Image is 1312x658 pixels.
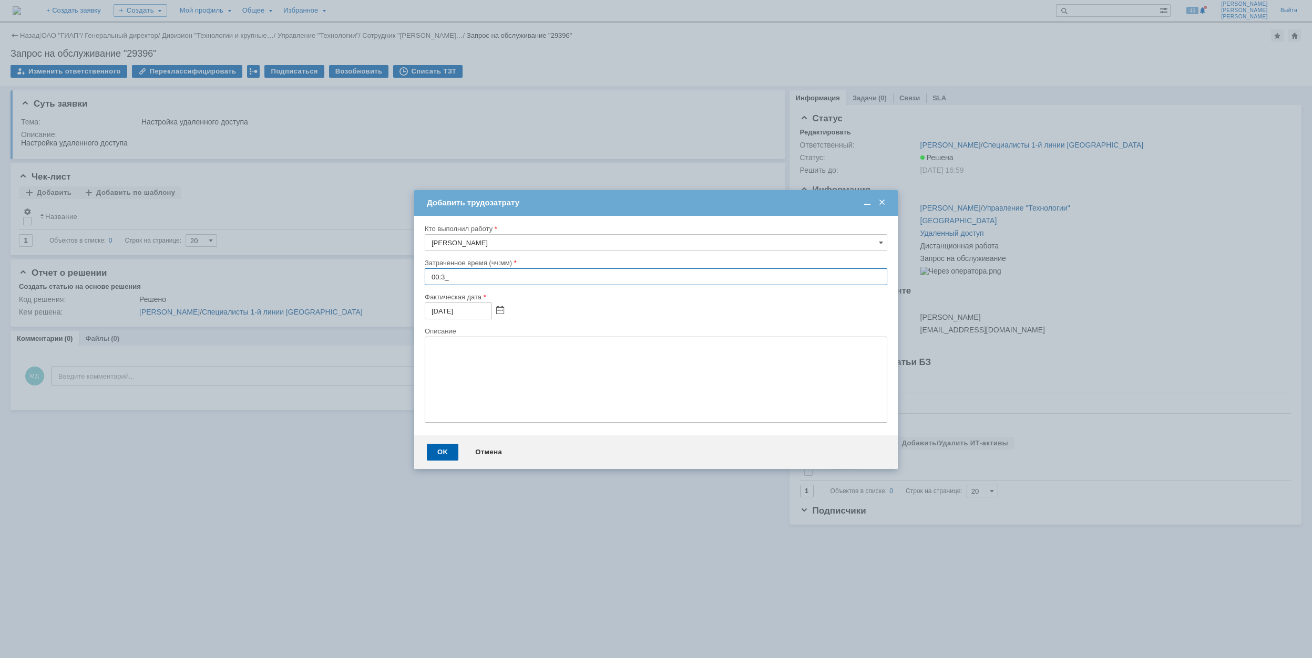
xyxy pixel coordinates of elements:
[425,294,885,300] div: Фактическая дата
[862,198,873,207] span: Свернуть (Ctrl + M)
[877,198,887,207] span: Закрыть
[427,198,887,207] div: Добавить трудозатрату
[425,328,885,335] div: Описание
[425,259,885,266] div: Затраченное время (чч:мм)
[425,225,885,232] div: Кто выполнил работу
